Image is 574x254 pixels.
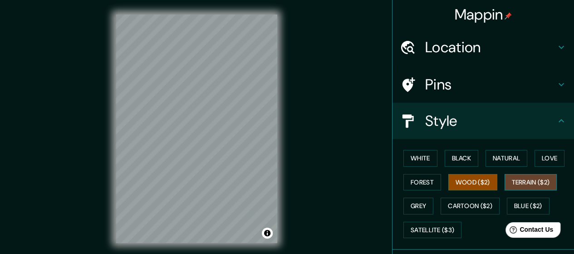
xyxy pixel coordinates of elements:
button: Forest [403,174,441,191]
img: pin-icon.png [505,12,512,20]
button: Toggle attribution [262,228,273,239]
button: Blue ($2) [507,198,549,214]
button: White [403,150,437,167]
canvas: Map [116,15,277,243]
button: Grey [403,198,433,214]
button: Cartoon ($2) [441,198,500,214]
div: Location [392,29,574,65]
button: Terrain ($2) [505,174,557,191]
h4: Pins [425,75,556,94]
div: Pins [392,66,574,103]
div: Style [392,103,574,139]
h4: Location [425,38,556,56]
iframe: Help widget launcher [493,219,564,244]
button: Love [535,150,564,167]
button: Black [445,150,479,167]
h4: Style [425,112,556,130]
h4: Mappin [455,5,512,24]
button: Natural [486,150,527,167]
button: Wood ($2) [448,174,497,191]
button: Satellite ($3) [403,222,461,239]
